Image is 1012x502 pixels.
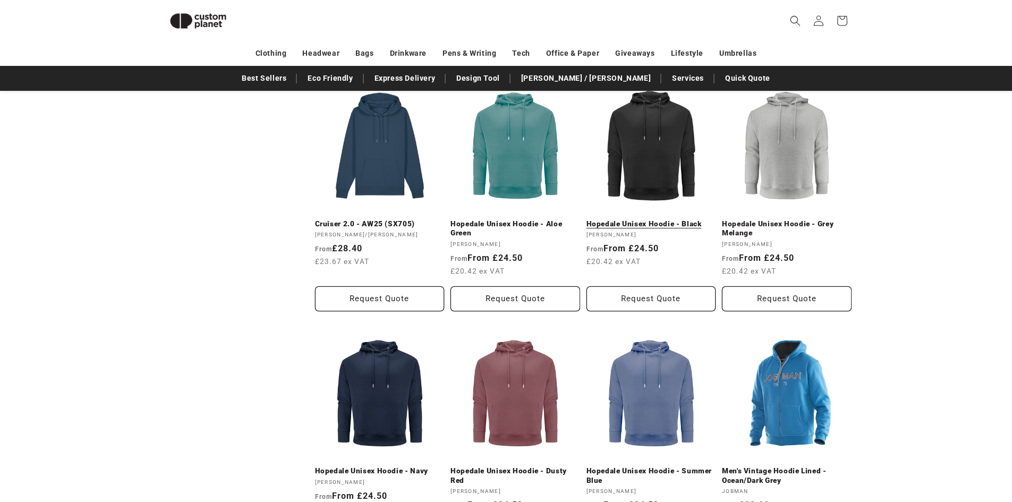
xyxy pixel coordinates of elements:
[302,44,339,63] a: Headwear
[512,44,530,63] a: Tech
[236,69,292,88] a: Best Sellers
[161,4,235,38] img: Custom Planet
[722,286,852,311] button: Request Quote
[443,44,496,63] a: Pens & Writing
[516,69,656,88] a: [PERSON_NAME] / [PERSON_NAME]
[586,466,716,485] a: Hopedale Unisex Hoodie - Summer Blue
[355,44,373,63] a: Bags
[720,69,776,88] a: Quick Quote
[719,44,756,63] a: Umbrellas
[450,219,580,238] a: Hopedale Unisex Hoodie - Aloe Green
[315,286,445,311] button: Request Quote
[835,387,1012,502] iframe: Chat Widget
[450,286,580,311] button: Request Quote
[302,69,358,88] a: Eco Friendly
[369,69,441,88] a: Express Delivery
[667,69,709,88] a: Services
[586,219,716,229] a: Hopedale Unisex Hoodie - Black
[722,466,852,485] a: Men's Vintage Hoodie Lined - Ocean/Dark Grey
[546,44,599,63] a: Office & Paper
[615,44,654,63] a: Giveaways
[586,286,716,311] button: Request Quote
[451,69,505,88] a: Design Tool
[722,219,852,238] a: Hopedale Unisex Hoodie - Grey Melange
[315,466,445,476] a: Hopedale Unisex Hoodie - Navy
[450,466,580,485] a: Hopedale Unisex Hoodie - Dusty Red
[784,9,807,32] summary: Search
[671,44,703,63] a: Lifestyle
[315,219,445,229] a: Cruiser 2.0 - AW25 (SX705)
[390,44,427,63] a: Drinkware
[256,44,287,63] a: Clothing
